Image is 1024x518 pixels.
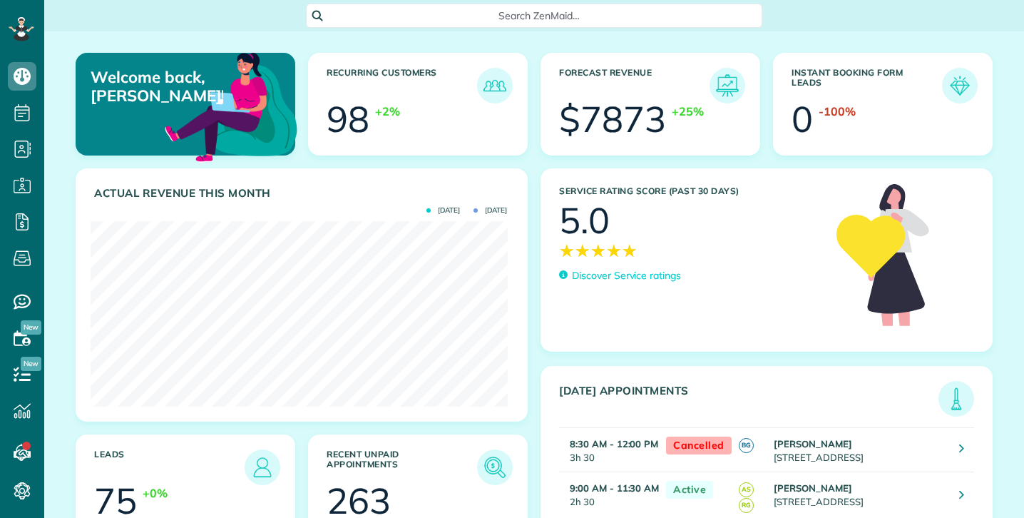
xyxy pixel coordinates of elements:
span: ★ [559,238,575,263]
span: Cancelled [666,437,732,454]
span: AS [739,482,754,497]
h3: Instant Booking Form Leads [792,68,942,103]
h3: [DATE] Appointments [559,385,938,417]
div: $7873 [559,101,666,137]
div: 5.0 [559,203,610,238]
h3: Recent unpaid appointments [327,450,477,485]
h3: Actual Revenue this month [94,187,513,200]
a: Discover Service ratings [559,268,681,283]
div: -100% [819,103,856,120]
strong: [PERSON_NAME] [774,482,852,494]
h3: Forecast Revenue [559,68,710,103]
span: [DATE] [473,207,507,214]
td: [STREET_ADDRESS] [770,428,948,472]
p: Discover Service ratings [572,268,681,283]
td: 3h 30 [559,428,659,472]
h3: Recurring Customers [327,68,477,103]
strong: [PERSON_NAME] [774,438,852,450]
div: 0 [792,101,813,137]
strong: 8:30 AM - 12:00 PM [570,438,658,450]
img: icon_todays_appointments-901f7ab196bb0bea1936b74009e4eb5ffbc2d2711fa7634e0d609ed5ef32b18b.png [942,385,971,413]
img: icon_leads-1bed01f49abd5b7fead27621c3d59655bb73ed531f8eeb49469d10e621d6b896.png [248,453,277,482]
span: ★ [575,238,590,263]
span: BG [739,438,754,453]
span: [DATE] [426,207,460,214]
strong: 9:00 AM - 11:30 AM [570,482,659,494]
div: +25% [672,103,704,120]
img: icon_forecast_revenue-8c13a41c7ed35a8dcfafea3cbb826a0462acb37728057bba2d056411b612bbbe.png [713,71,742,100]
img: dashboard_welcome-42a62b7d889689a78055ac9021e634bf52bae3f8056760290aed330b23ab8690.png [162,36,300,175]
img: icon_unpaid_appointments-47b8ce3997adf2238b356f14209ab4cced10bd1f174958f3ca8f1d0dd7fffeee.png [481,453,509,482]
span: Active [666,481,713,499]
h3: Leads [94,450,245,485]
div: +0% [143,485,168,502]
span: ★ [606,238,622,263]
div: +2% [375,103,400,120]
span: ★ [590,238,606,263]
span: New [21,320,41,335]
img: icon_form_leads-04211a6a04a5b2264e4ee56bc0799ec3eb69b7e499cbb523a139df1d13a81ae0.png [946,71,974,100]
span: RG [739,498,754,513]
span: New [21,357,41,371]
p: Welcome back, [PERSON_NAME]! [91,68,223,106]
img: icon_recurring_customers-cf858462ba22bcd05b5a5880d41d6543d210077de5bb9ebc9590e49fd87d84ed.png [481,71,509,100]
div: 98 [327,101,369,137]
h3: Service Rating score (past 30 days) [559,186,822,196]
span: ★ [622,238,638,263]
